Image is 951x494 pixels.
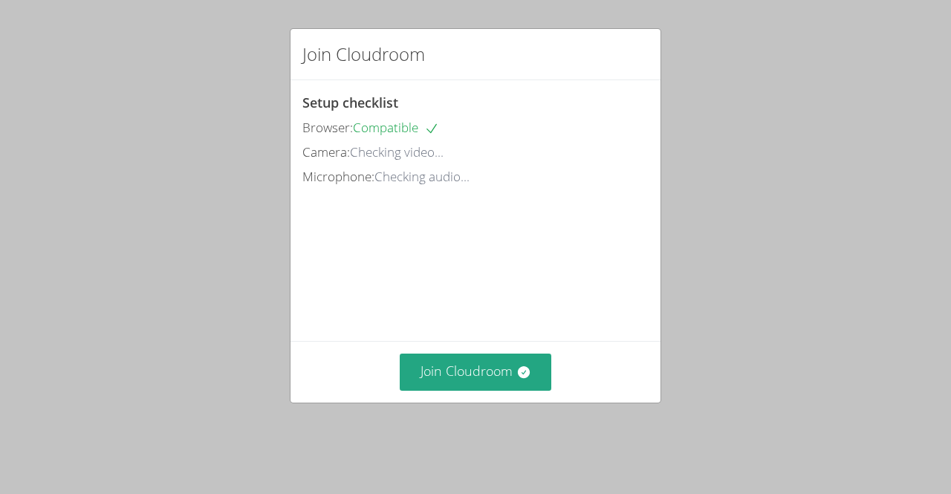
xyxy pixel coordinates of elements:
[302,143,350,160] span: Camera:
[400,354,552,390] button: Join Cloudroom
[302,168,374,185] span: Microphone:
[302,94,398,111] span: Setup checklist
[350,143,444,160] span: Checking video...
[374,168,470,185] span: Checking audio...
[302,41,425,68] h2: Join Cloudroom
[353,119,439,136] span: Compatible
[302,119,353,136] span: Browser:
